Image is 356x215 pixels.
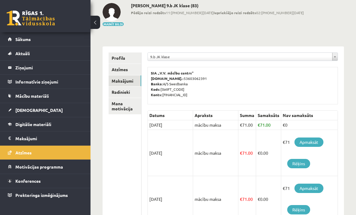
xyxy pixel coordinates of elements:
b: SIA „V.V. mācību centrs” [151,71,194,75]
span: € [258,150,260,156]
a: [DEMOGRAPHIC_DATA] [8,103,83,117]
td: €71 [281,130,338,176]
span: Atzīmes [15,150,32,155]
span: 9.b JK klase [150,53,330,61]
a: Maksājumi [8,131,83,145]
b: Pēdējo reizi redzēts [131,10,166,15]
p: 53603062391 A/S Swedbanka [SWIFT_CODE] [FINANCIAL_ID] [151,70,335,97]
span: Sākums [15,36,31,42]
td: €0 [281,120,338,130]
span: € [258,196,260,202]
span: Motivācijas programma [15,164,63,169]
th: Samaksāts [256,111,281,120]
legend: Ziņojumi [15,61,83,74]
td: [DATE] [148,120,193,130]
a: 9.b JK klase [148,53,338,61]
button: Mainīt bildi [103,22,124,26]
a: Rēķins [287,159,310,168]
a: Konferences [8,174,83,188]
a: Radinieki [109,87,141,98]
h2: [PERSON_NAME] 9.b JK klase (83) [131,3,304,8]
span: 11:[PHONE_NUMBER][DATE] 02:[PHONE_NUMBER][DATE] [131,10,304,15]
a: Ziņojumi [8,61,83,74]
span: Konferences [15,178,41,184]
a: Proktoringa izmēģinājums [8,188,83,202]
td: 71.00 [238,130,256,176]
b: Konts: [151,92,162,97]
a: Rēķins [287,205,310,214]
b: Kods: [151,87,161,92]
td: 71.00 [256,120,281,130]
span: € [240,196,242,202]
span: Mācību materiāli [15,93,49,99]
a: Atzīmes [8,146,83,160]
a: Aktuāli [8,46,83,60]
a: Mācību materiāli [8,89,83,103]
img: Darja Vasina [103,3,121,21]
a: Motivācijas programma [8,160,83,174]
b: [DOMAIN_NAME].: [151,76,184,81]
a: Rīgas 1. Tālmācības vidusskola [7,11,55,26]
span: Proktoringa izmēģinājums [15,192,68,198]
a: Atzīmes [109,64,141,75]
a: Maksājumi [109,75,141,87]
th: Datums [148,111,193,120]
td: [DATE] [148,130,193,176]
b: Iepriekšējo reizi redzēts [214,10,256,15]
td: 71.00 [238,120,256,130]
a: Apmaksāt [294,184,323,193]
a: Digitālie materiāli [8,117,83,131]
b: Banka: [151,81,163,86]
a: Profils [109,52,141,64]
a: Mana motivācija [109,98,141,114]
th: Apraksts [193,111,238,120]
th: Summa [238,111,256,120]
span: € [258,122,260,128]
span: Aktuāli [15,51,30,56]
th: Nav samaksāts [281,111,338,120]
legend: Maksājumi [15,131,83,145]
span: Digitālie materiāli [15,122,51,127]
td: 0.00 [256,130,281,176]
a: Informatīvie ziņojumi [8,75,83,89]
td: mācību maksa [193,130,238,176]
span: € [240,122,242,128]
a: Sākums [8,32,83,46]
a: Apmaksāt [294,138,323,147]
span: € [240,150,242,156]
span: [DEMOGRAPHIC_DATA] [15,107,63,113]
td: mācību maksa [193,120,238,130]
legend: Informatīvie ziņojumi [15,75,83,89]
